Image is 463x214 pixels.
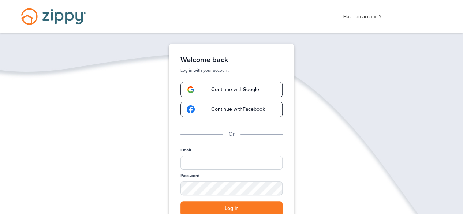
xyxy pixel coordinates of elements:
[180,82,283,97] a: google-logoContinue withGoogle
[180,67,283,73] p: Log in with your account.
[180,147,191,153] label: Email
[204,87,259,92] span: Continue with Google
[180,173,199,179] label: Password
[180,156,283,170] input: Email
[187,86,195,94] img: google-logo
[180,181,283,195] input: Password
[229,130,235,138] p: Or
[180,56,283,64] h1: Welcome back
[204,107,265,112] span: Continue with Facebook
[343,9,382,21] span: Have an account?
[180,102,283,117] a: google-logoContinue withFacebook
[187,105,195,113] img: google-logo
